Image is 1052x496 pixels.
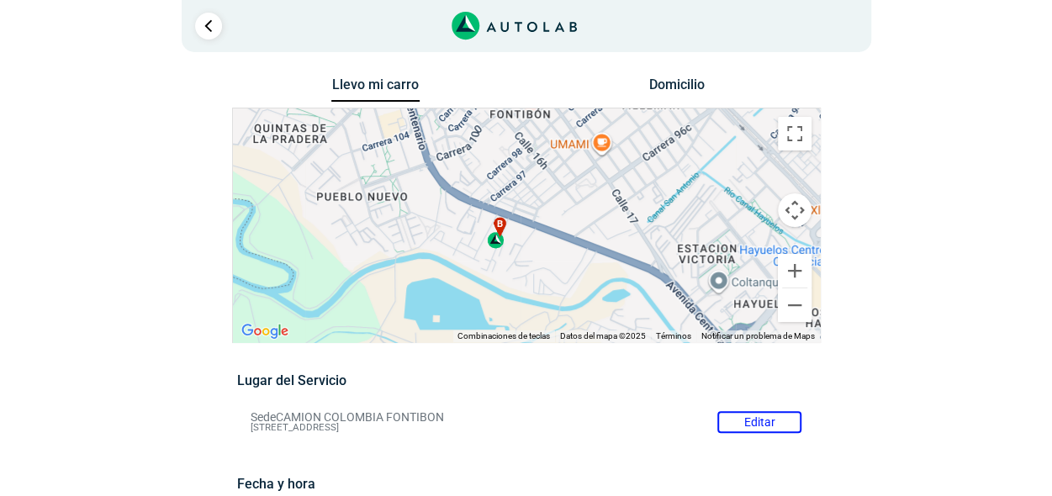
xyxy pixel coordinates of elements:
[496,217,503,231] span: b
[452,17,577,33] a: Link al sitio de autolab
[778,254,811,288] button: Ampliar
[237,320,293,342] a: Abre esta zona en Google Maps (se abre en una nueva ventana)
[632,77,721,101] button: Domicilio
[656,331,691,340] a: Términos (se abre en una nueva pestaña)
[778,117,811,150] button: Cambiar a la vista en pantalla completa
[560,331,646,340] span: Datos del mapa ©2025
[778,288,811,322] button: Reducir
[237,476,815,492] h5: Fecha y hora
[237,372,815,388] h5: Lugar del Servicio
[778,193,811,227] button: Controles de visualización del mapa
[195,13,222,40] a: Ir al paso anterior
[331,77,420,103] button: Llevo mi carro
[237,320,293,342] img: Google
[701,331,815,340] a: Notificar un problema de Maps
[457,330,550,342] button: Combinaciones de teclas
